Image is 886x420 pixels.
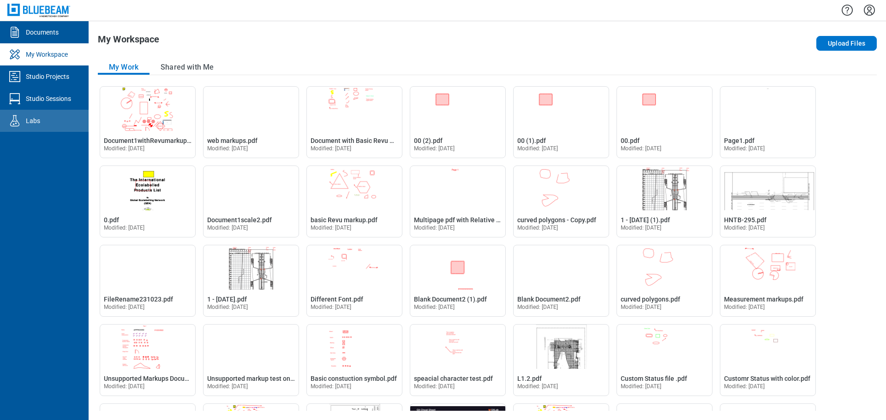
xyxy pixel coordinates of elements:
div: My Workspace [26,50,68,59]
img: Unsupported Markups Document1.pdf [100,325,195,369]
span: curved polygons - Copy.pdf [517,216,596,224]
h1: My Workspace [98,34,159,49]
span: Modified: [DATE] [724,145,765,152]
img: basic Revu markup.pdf [307,166,402,210]
img: speacial character test.pdf [410,325,505,369]
div: Open curved polygons - Copy.pdf in Editor [513,166,609,237]
div: Open 1 - 12.7.2020.pdf in Editor [203,245,299,317]
div: Documents [26,28,59,37]
span: Modified: [DATE] [104,304,145,310]
span: Blank Document2 (1).pdf [414,296,487,303]
div: Open L1.2.pdf in Editor [513,324,609,396]
div: Open Document1scale2.pdf in Editor [203,166,299,237]
span: 0.pdf [104,216,119,224]
img: Document1scale2.pdf [204,166,299,210]
div: Open 00 (1).pdf in Editor [513,86,609,158]
img: 0.pdf [100,166,195,210]
img: Measurement markups.pdf [720,245,815,290]
span: Modified: [DATE] [517,383,558,390]
span: Custom Status file .pdf [621,375,687,382]
div: Open Measurement markups.pdf in Editor [720,245,816,317]
span: Document1withRevumarkups.pdf [104,137,202,144]
img: Blank Document2.pdf [514,245,609,290]
span: curved polygons.pdf [621,296,680,303]
img: HNTB-295.pdf [720,166,815,210]
span: Modified: [DATE] [311,145,352,152]
div: Open HNTB-295.pdf in Editor [720,166,816,237]
div: Open web markups.pdf in Editor [203,86,299,158]
img: Unsupported markup test on feb 2.pdf [204,325,299,369]
img: curved polygons.pdf [617,245,712,290]
button: Shared with Me [150,60,225,75]
span: Modified: [DATE] [724,225,765,231]
span: Modified: [DATE] [517,225,558,231]
img: Blank Document2 (1).pdf [410,245,505,290]
svg: Documents [7,25,22,40]
button: Settings [862,2,877,18]
div: Open curved polygons.pdf in Editor [617,245,712,317]
div: Open 0.pdf in Editor [100,166,196,237]
img: FileRename231023.pdf [100,245,195,290]
span: Modified: [DATE] [207,304,248,310]
div: Open Page1.pdf in Editor [720,86,816,158]
span: Modified: [DATE] [517,304,558,310]
button: My Work [98,60,150,75]
span: Modified: [DATE] [414,145,455,152]
span: Modified: [DATE] [311,383,352,390]
span: Document1scale2.pdf [207,216,272,224]
span: Different Font.pdf [311,296,363,303]
span: speacial character test.pdf [414,375,493,382]
span: Modified: [DATE] [621,145,662,152]
svg: Studio Projects [7,69,22,84]
span: Modified: [DATE] [104,225,145,231]
div: Open Document1withRevumarkups.pdf in Editor [100,86,196,158]
div: Open Different Font.pdf in Editor [306,245,402,317]
span: Modified: [DATE] [621,225,662,231]
span: Measurement markups.pdf [724,296,803,303]
img: Custom Status file .pdf [617,325,712,369]
div: Open FileRename231023.pdf in Editor [100,245,196,317]
img: 00.pdf [617,87,712,131]
img: Page1.pdf [720,87,815,131]
span: Customr Status with color.pdf [724,375,810,382]
img: web markups.pdf [204,87,299,131]
div: Open Document with Basic Revu markups, Custome Status and replies.pdf in Editor [306,86,402,158]
div: Labs [26,116,40,125]
img: Different Font.pdf [307,245,402,290]
svg: Labs [7,113,22,128]
div: Open Customr Status with color.pdf in Editor [720,324,816,396]
span: Modified: [DATE] [104,383,145,390]
span: Modified: [DATE] [414,383,455,390]
div: Open 00 (2).pdf in Editor [410,86,506,158]
span: Unsupported markup test on [DATE].pdf [207,375,323,382]
span: Page1.pdf [724,137,754,144]
div: Studio Projects [26,72,69,81]
button: Upload Files [816,36,877,51]
svg: My Workspace [7,47,22,62]
img: 00 (2).pdf [410,87,505,131]
span: Document with Basic Revu markups, Custome Status and replies.pdf [311,137,510,144]
span: HNTB-295.pdf [724,216,766,224]
span: FileRename231023.pdf [104,296,173,303]
span: basic Revu markup.pdf [311,216,377,224]
span: Multipage pdf with Relative hyperlink.pdf [414,216,535,224]
span: Modified: [DATE] [517,145,558,152]
img: Customr Status with color.pdf [720,325,815,369]
span: 1 - [DATE] (1).pdf [621,216,670,224]
img: Bluebeam, Inc. [7,4,70,17]
svg: Studio Sessions [7,91,22,106]
span: Basic constuction symbol.pdf [311,375,397,382]
div: Open 00.pdf in Editor [617,86,712,158]
img: Document1withRevumarkups.pdf [100,87,195,131]
span: web markups.pdf [207,137,257,144]
span: 00 (1).pdf [517,137,546,144]
span: L1.2.pdf [517,375,542,382]
img: 1 - 12.7.2020.pdf [204,245,299,290]
div: Open Unsupported markup test on feb 2.pdf in Editor [203,324,299,396]
span: Modified: [DATE] [207,383,248,390]
img: 00 (1).pdf [514,87,609,131]
img: curved polygons - Copy.pdf [514,166,609,210]
span: 00.pdf [621,137,640,144]
span: Unsupported Markups Document1.pdf [104,375,215,382]
span: Modified: [DATE] [724,383,765,390]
